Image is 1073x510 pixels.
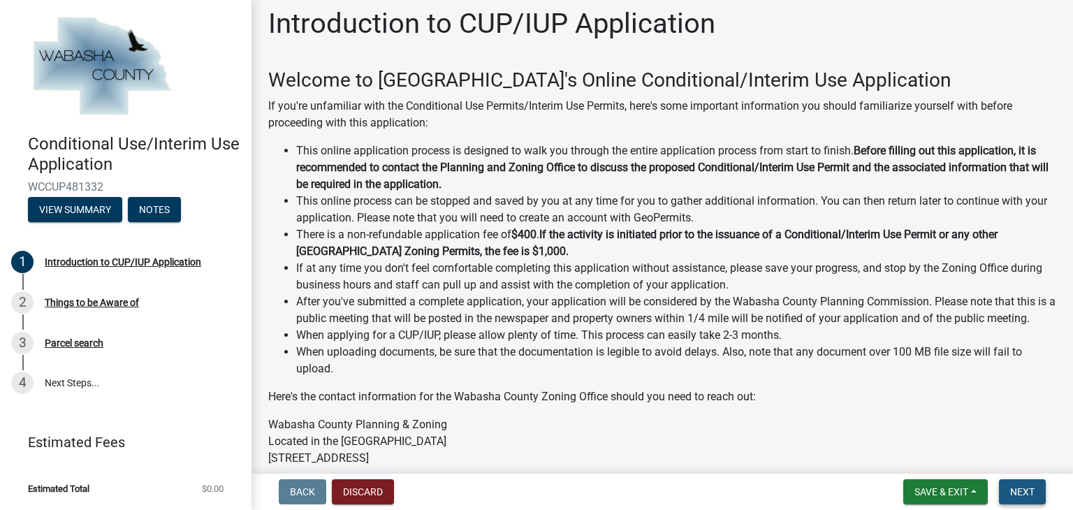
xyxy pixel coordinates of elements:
li: This online application process is designed to walk you through the entire application process fr... [296,143,1056,193]
button: Notes [128,197,181,222]
span: $0.00 [202,484,224,493]
button: Back [279,479,326,504]
span: Back [290,486,315,497]
strong: If the activity is initiated prior to the issuance of a Conditional/Interim Use Permit or any oth... [296,228,998,258]
li: When applying for a CUP/IUP, please allow plenty of time. This process can easily take 2-3 months. [296,327,1056,344]
button: View Summary [28,197,122,222]
h3: Welcome to [GEOGRAPHIC_DATA]'s Online Conditional/Interim Use Application [268,68,1056,92]
button: Next [999,479,1046,504]
wm-modal-confirm: Summary [28,205,122,216]
li: This online process can be stopped and saved by you at any time for you to gather additional info... [296,193,1056,226]
h1: Introduction to CUP/IUP Application [268,7,715,41]
div: Things to be Aware of [45,298,139,307]
a: Estimated Fees [11,428,229,456]
span: Next [1010,486,1035,497]
li: There is a non-refundable application fee of . [296,226,1056,260]
button: Discard [332,479,394,504]
div: 2 [11,291,34,314]
h4: Conditional Use/Interim Use Application [28,134,240,175]
li: After you've submitted a complete application, your application will be considered by the Wabasha... [296,293,1056,327]
div: 1 [11,251,34,273]
span: Save & Exit [914,486,968,497]
span: Estimated Total [28,484,89,493]
div: 4 [11,372,34,394]
strong: Before filling out this application, it is recommended to contact the Planning and Zoning Office ... [296,144,1049,191]
span: WCCUP481332 [28,180,224,194]
wm-modal-confirm: Notes [128,205,181,216]
button: Save & Exit [903,479,988,504]
div: Parcel search [45,338,103,348]
div: Introduction to CUP/IUP Application [45,257,201,267]
li: If at any time you don't feel comfortable completing this application without assistance, please ... [296,260,1056,293]
div: 3 [11,332,34,354]
img: Wabasha County, Minnesota [28,15,176,119]
p: If you're unfamiliar with the Conditional Use Permits/Interim Use Permits, here's some important ... [268,98,1056,131]
strong: $400 [511,228,536,241]
li: When uploading documents, be sure that the documentation is legible to avoid delays. Also, note t... [296,344,1056,377]
p: Here's the contact information for the Wabasha County Zoning Office should you need to reach out: [268,388,1056,405]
